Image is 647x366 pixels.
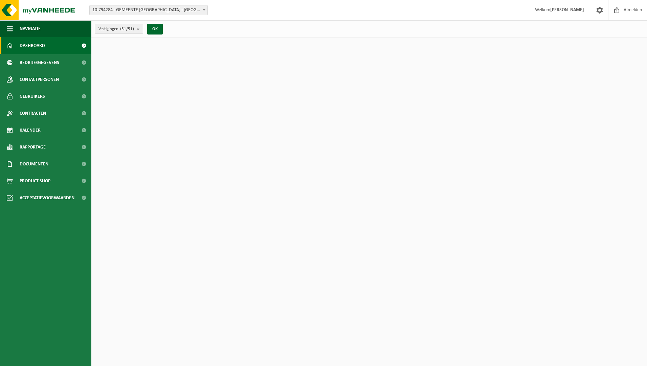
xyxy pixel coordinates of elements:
span: 10-794284 - GEMEENTE BEVEREN - BEVEREN-WAAS [89,5,208,15]
span: Documenten [20,156,48,173]
span: Kalender [20,122,41,139]
span: Navigatie [20,20,41,37]
span: Rapportage [20,139,46,156]
span: Contactpersonen [20,71,59,88]
span: Bedrijfsgegevens [20,54,59,71]
count: (51/51) [120,27,134,31]
strong: [PERSON_NAME] [550,7,584,13]
span: Gebruikers [20,88,45,105]
span: Vestigingen [98,24,134,34]
span: Contracten [20,105,46,122]
span: Product Shop [20,173,50,189]
span: Dashboard [20,37,45,54]
button: OK [147,24,163,35]
button: Vestigingen(51/51) [95,24,143,34]
span: Acceptatievoorwaarden [20,189,74,206]
span: 10-794284 - GEMEENTE BEVEREN - BEVEREN-WAAS [90,5,207,15]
